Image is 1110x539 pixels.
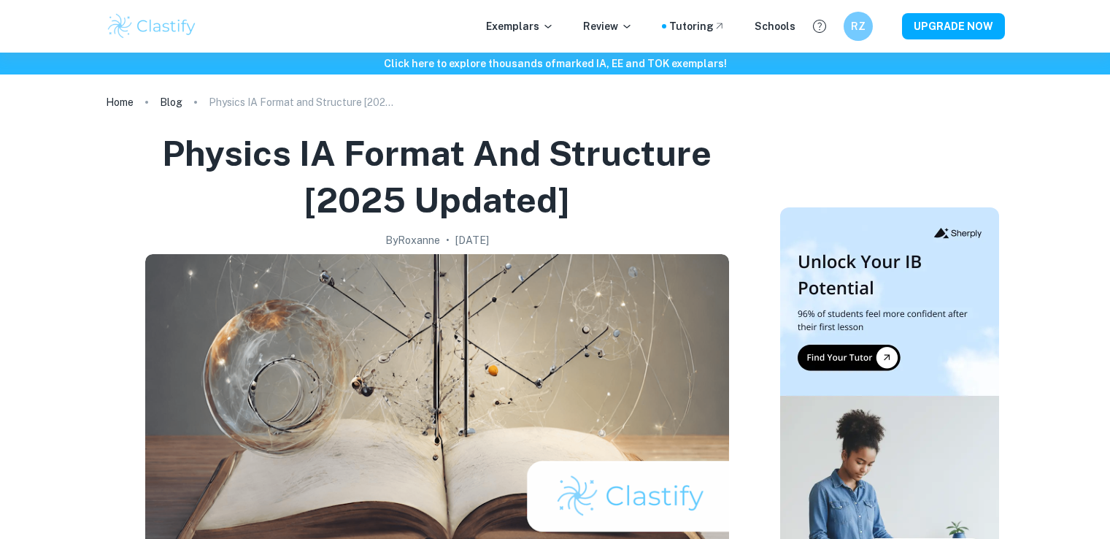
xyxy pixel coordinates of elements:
p: • [446,232,450,248]
img: Clastify logo [106,12,199,41]
h1: Physics IA Format and Structure [2025 updated] [112,130,763,223]
p: Review [583,18,633,34]
h6: RZ [849,18,866,34]
a: Home [106,92,134,112]
button: Help and Feedback [807,14,832,39]
p: Exemplars [486,18,554,34]
h2: By Roxanne [385,232,440,248]
button: UPGRADE NOW [902,13,1005,39]
a: Blog [160,92,182,112]
a: Schools [755,18,795,34]
p: Physics IA Format and Structure [2025 updated] [209,94,398,110]
h6: Click here to explore thousands of marked IA, EE and TOK exemplars ! [3,56,1107,72]
h2: [DATE] [455,232,489,248]
a: Tutoring [669,18,725,34]
button: RZ [844,12,873,41]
